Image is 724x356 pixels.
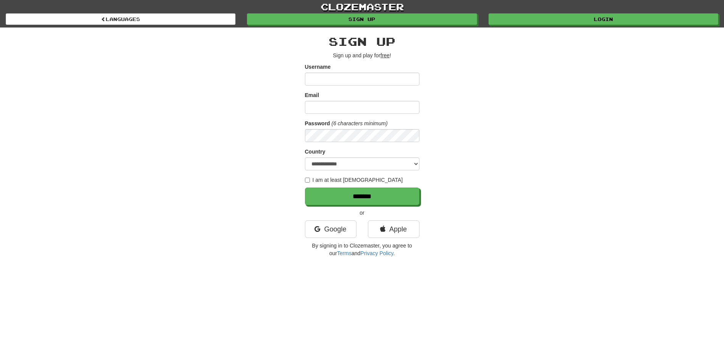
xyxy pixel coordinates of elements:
p: Sign up and play for ! [305,52,419,59]
p: By signing in to Clozemaster, you agree to our and . [305,242,419,257]
h2: Sign up [305,35,419,48]
a: Google [305,220,356,238]
a: Terms [337,250,352,256]
a: Login [489,13,718,25]
u: free [381,52,390,58]
label: Password [305,120,330,127]
a: Apple [368,220,419,238]
input: I am at least [DEMOGRAPHIC_DATA] [305,178,310,183]
label: Country [305,148,326,155]
label: Email [305,91,319,99]
a: Privacy Policy [360,250,393,256]
label: Username [305,63,331,71]
p: or [305,209,419,217]
a: Sign up [247,13,477,25]
label: I am at least [DEMOGRAPHIC_DATA] [305,176,403,184]
em: (6 characters minimum) [332,120,388,126]
a: Languages [6,13,235,25]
